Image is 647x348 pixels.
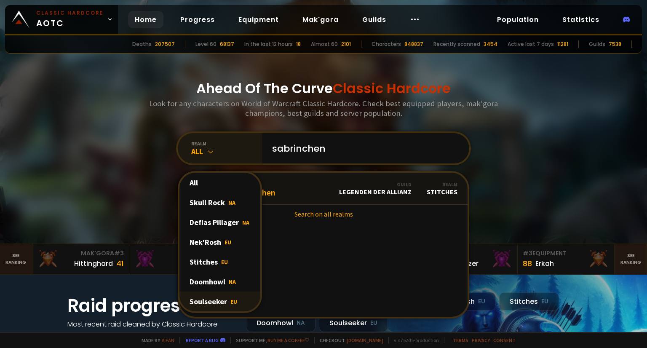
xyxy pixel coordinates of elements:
[427,181,457,196] div: Stitches
[230,298,237,305] span: EU
[37,249,124,258] div: Mak'Gora
[508,40,554,48] div: Active last 7 days
[179,205,468,223] a: Search on all realms
[228,199,235,206] span: NA
[490,11,545,28] a: Population
[404,40,423,48] div: 848837
[297,319,305,327] small: NA
[179,272,260,292] div: Doomhowl
[242,219,249,226] span: NA
[427,181,457,187] div: Realm
[319,314,388,332] div: Soulseeker
[225,238,231,246] span: EU
[472,337,490,343] a: Privacy
[36,9,104,29] span: AOTC
[5,5,118,34] a: Classic HardcoreAOTC
[557,40,568,48] div: 11281
[341,40,351,48] div: 2101
[186,337,219,343] a: Report a bug
[155,40,175,48] div: 207507
[523,249,609,258] div: Equipment
[221,258,228,266] span: EU
[523,258,532,269] div: 88
[484,40,497,48] div: 3454
[162,337,174,343] a: a fan
[246,314,315,332] div: Doomhowl
[146,99,501,118] h3: Look for any characters on World of Warcraft Classic Hardcore. Check best equipped players, mak'g...
[478,297,485,306] small: EU
[541,297,548,306] small: EU
[296,11,345,28] a: Mak'gora
[244,40,293,48] div: In the last 12 hours
[370,319,377,327] small: EU
[67,319,236,340] h4: Most recent raid cleaned by Classic Hardcore guilds
[132,40,152,48] div: Deaths
[296,40,301,48] div: 18
[220,40,234,48] div: 68137
[347,337,383,343] a: [DOMAIN_NAME]
[523,249,532,257] span: # 3
[136,337,174,343] span: Made by
[311,40,338,48] div: Almost 60
[179,173,468,205] a: Level60SabrinchenGuildLegenden der AllianzRealmStitches
[191,147,262,156] div: All
[372,40,401,48] div: Characters
[179,193,260,212] div: Skull Rock
[518,244,615,274] a: #3Equipment88Erkah
[339,181,412,196] div: Legenden der Allianz
[314,337,383,343] span: Checkout
[229,278,236,286] span: NA
[116,258,124,269] div: 41
[232,11,286,28] a: Equipment
[134,249,221,258] div: Mak'Gora
[453,337,468,343] a: Terms
[589,40,605,48] div: Guilds
[67,292,236,319] h1: Raid progress
[615,244,647,274] a: Seeranking
[32,244,129,274] a: Mak'Gora#3Hittinghard41
[196,78,451,99] h1: Ahead Of The Curve
[388,337,439,343] span: v. d752d5 - production
[191,140,262,147] div: realm
[499,292,559,311] div: Stitches
[339,181,412,187] div: Guild
[179,252,260,272] div: Stitches
[556,11,606,28] a: Statistics
[433,40,480,48] div: Recently scanned
[535,258,554,269] div: Erkah
[179,292,260,311] div: Soulseeker
[609,40,621,48] div: 7538
[195,40,217,48] div: Level 60
[493,337,516,343] a: Consent
[128,11,163,28] a: Home
[179,232,260,252] div: Nek'Rosh
[267,133,459,163] input: Search a character...
[114,249,124,257] span: # 3
[36,9,104,17] small: Classic Hardcore
[129,244,226,274] a: Mak'Gora#2Rivench100
[179,212,260,232] div: Defias Pillager
[356,11,393,28] a: Guilds
[174,11,222,28] a: Progress
[267,337,309,343] a: Buy me a coffee
[74,258,113,269] div: Hittinghard
[230,337,309,343] span: Support me,
[179,173,260,193] div: All
[333,79,451,98] span: Classic Hardcore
